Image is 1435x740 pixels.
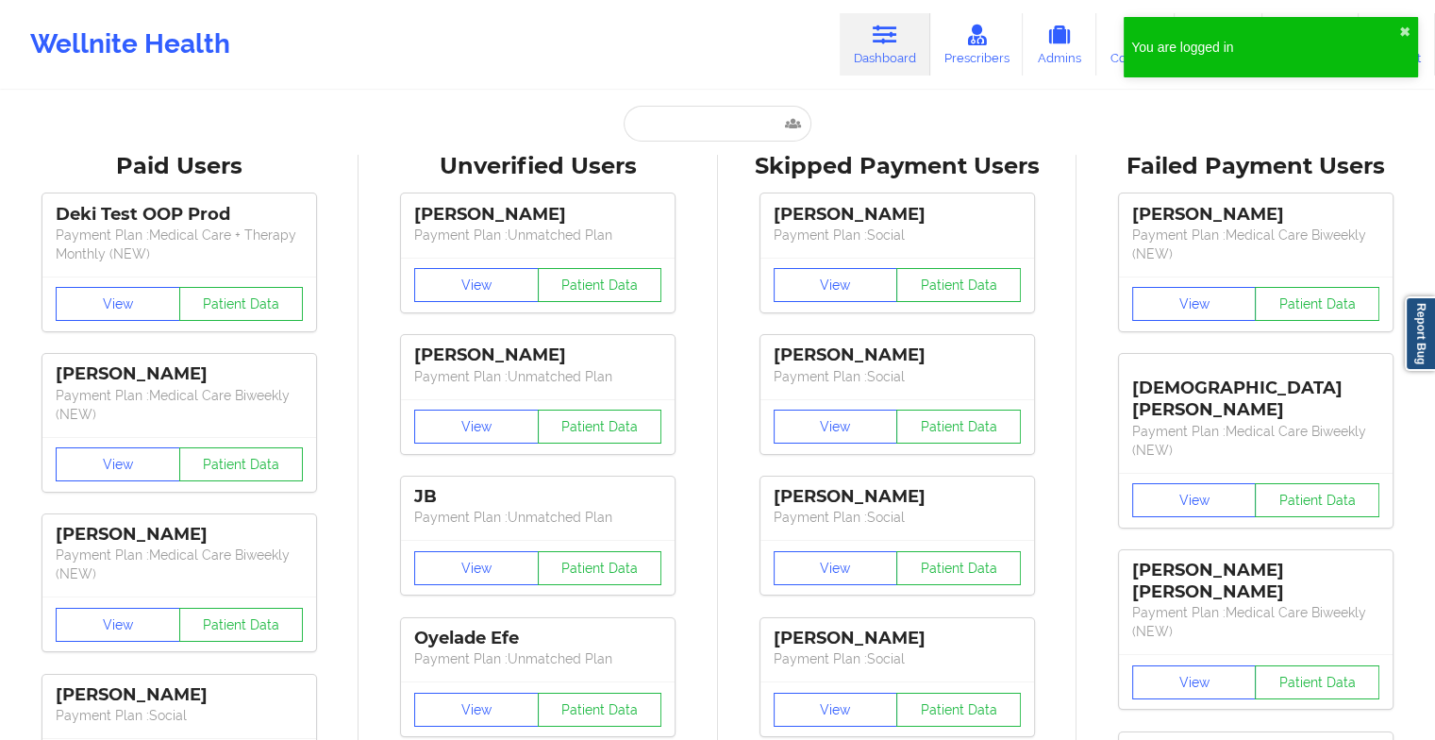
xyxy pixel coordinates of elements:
[414,508,661,527] p: Payment Plan : Unmatched Plan
[414,486,661,508] div: JB
[731,152,1063,181] div: Skipped Payment Users
[896,410,1021,444] button: Patient Data
[414,551,539,585] button: View
[1132,665,1257,699] button: View
[56,226,303,263] p: Payment Plan : Medical Care + Therapy Monthly (NEW)
[179,447,304,481] button: Patient Data
[56,204,303,226] div: Deki Test OOP Prod
[1132,363,1379,421] div: [DEMOGRAPHIC_DATA][PERSON_NAME]
[372,152,704,181] div: Unverified Users
[1132,422,1379,460] p: Payment Plan : Medical Care Biweekly (NEW)
[774,508,1021,527] p: Payment Plan : Social
[56,447,180,481] button: View
[774,693,898,727] button: View
[414,226,661,244] p: Payment Plan : Unmatched Plan
[56,608,180,642] button: View
[774,204,1021,226] div: [PERSON_NAME]
[56,363,303,385] div: [PERSON_NAME]
[414,345,661,366] div: [PERSON_NAME]
[774,410,898,444] button: View
[538,693,662,727] button: Patient Data
[1132,204,1379,226] div: [PERSON_NAME]
[1255,287,1379,321] button: Patient Data
[896,551,1021,585] button: Patient Data
[1131,38,1399,57] div: You are logged in
[414,693,539,727] button: View
[538,410,662,444] button: Patient Data
[1255,483,1379,517] button: Patient Data
[56,706,303,725] p: Payment Plan : Social
[774,345,1021,366] div: [PERSON_NAME]
[179,608,304,642] button: Patient Data
[538,551,662,585] button: Patient Data
[414,204,661,226] div: [PERSON_NAME]
[1132,226,1379,263] p: Payment Plan : Medical Care Biweekly (NEW)
[1132,603,1379,641] p: Payment Plan : Medical Care Biweekly (NEW)
[1132,287,1257,321] button: View
[538,268,662,302] button: Patient Data
[896,693,1021,727] button: Patient Data
[1132,483,1257,517] button: View
[414,268,539,302] button: View
[56,546,303,583] p: Payment Plan : Medical Care Biweekly (NEW)
[930,13,1024,76] a: Prescribers
[56,524,303,546] div: [PERSON_NAME]
[1399,25,1410,40] button: close
[774,649,1021,668] p: Payment Plan : Social
[774,367,1021,386] p: Payment Plan : Social
[1096,13,1175,76] a: Coaches
[774,486,1021,508] div: [PERSON_NAME]
[414,649,661,668] p: Payment Plan : Unmatched Plan
[1132,560,1379,603] div: [PERSON_NAME] [PERSON_NAME]
[414,628,661,649] div: Oyelade Efe
[1255,665,1379,699] button: Patient Data
[414,367,661,386] p: Payment Plan : Unmatched Plan
[13,152,345,181] div: Paid Users
[179,287,304,321] button: Patient Data
[414,410,539,444] button: View
[1090,152,1422,181] div: Failed Payment Users
[774,226,1021,244] p: Payment Plan : Social
[774,551,898,585] button: View
[56,684,303,706] div: [PERSON_NAME]
[56,287,180,321] button: View
[896,268,1021,302] button: Patient Data
[56,386,303,424] p: Payment Plan : Medical Care Biweekly (NEW)
[840,13,930,76] a: Dashboard
[774,268,898,302] button: View
[1023,13,1096,76] a: Admins
[1405,296,1435,371] a: Report Bug
[774,628,1021,649] div: [PERSON_NAME]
